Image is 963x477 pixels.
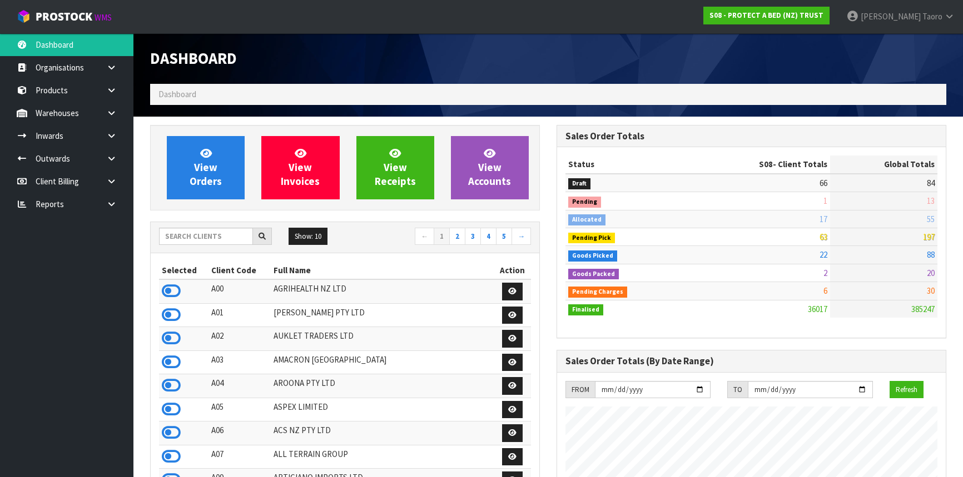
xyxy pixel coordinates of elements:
span: Taoro [922,11,942,22]
span: 17 [820,214,827,224]
span: Pending [568,197,601,208]
th: Selected [159,262,209,279]
span: 20 [927,268,935,278]
a: 3 [465,228,481,245]
span: 385247 [911,304,935,314]
span: 88 [927,249,935,260]
strong: S08 - PROTECT A BED (NZ) TRUST [709,11,823,20]
span: View Invoices [281,147,320,188]
span: 63 [820,232,827,242]
span: ProStock [36,9,92,24]
h3: Sales Order Totals (By Date Range) [565,356,937,366]
th: Global Totals [830,155,937,173]
span: 55 [927,214,935,224]
span: 13 [927,195,935,206]
button: Show: 10 [289,228,327,245]
span: S08 [759,159,773,169]
a: ← [415,228,434,245]
td: A03 [209,350,270,374]
span: Allocated [568,214,605,225]
th: Client Code [209,262,270,279]
div: TO [727,381,748,399]
span: 22 [820,249,827,260]
span: [PERSON_NAME] [861,11,921,22]
img: cube-alt.png [17,9,31,23]
td: [PERSON_NAME] PTY LTD [271,303,494,327]
span: 197 [923,232,935,242]
span: 30 [927,285,935,296]
div: FROM [565,381,595,399]
a: ViewReceipts [356,136,434,199]
a: S08 - PROTECT A BED (NZ) TRUST [703,7,830,24]
span: Draft [568,178,590,189]
a: 4 [480,228,497,245]
span: View Receipts [375,147,416,188]
td: A02 [209,327,270,351]
span: Goods Packed [568,269,619,280]
span: 2 [823,268,827,278]
input: Search clients [159,228,253,245]
button: Refresh [890,381,924,399]
a: 1 [434,228,450,245]
a: → [512,228,531,245]
td: AGRIHEALTH NZ LTD [271,279,494,303]
span: 6 [823,285,827,296]
td: A06 [209,421,270,445]
h3: Sales Order Totals [565,131,937,142]
td: A01 [209,303,270,327]
th: Full Name [271,262,494,279]
span: Finalised [568,304,603,315]
th: - Client Totals [688,155,830,173]
td: ASPEX LIMITED [271,398,494,421]
th: Status [565,155,688,173]
td: AMACRON [GEOGRAPHIC_DATA] [271,350,494,374]
span: Goods Picked [568,250,617,262]
nav: Page navigation [354,228,532,247]
span: Pending Charges [568,287,627,298]
a: 2 [449,228,465,245]
td: A00 [209,279,270,303]
span: 1 [823,195,827,206]
td: A04 [209,374,270,398]
a: ViewInvoices [261,136,339,199]
span: 66 [820,178,827,188]
td: A07 [209,445,270,469]
td: AROONA PTY LTD [271,374,494,398]
td: ACS NZ PTY LTD [271,421,494,445]
span: Dashboard [150,48,237,68]
span: Dashboard [158,89,196,99]
span: 84 [927,178,935,188]
td: ALL TERRAIN GROUP [271,445,494,469]
span: Pending Pick [568,233,615,244]
a: ViewAccounts [451,136,529,199]
small: WMS [95,12,112,23]
td: AUKLET TRADERS LTD [271,327,494,351]
a: ViewOrders [167,136,245,199]
a: 5 [496,228,512,245]
span: 36017 [808,304,827,314]
th: Action [494,262,531,279]
td: A05 [209,398,270,421]
span: View Orders [190,147,222,188]
span: View Accounts [468,147,511,188]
